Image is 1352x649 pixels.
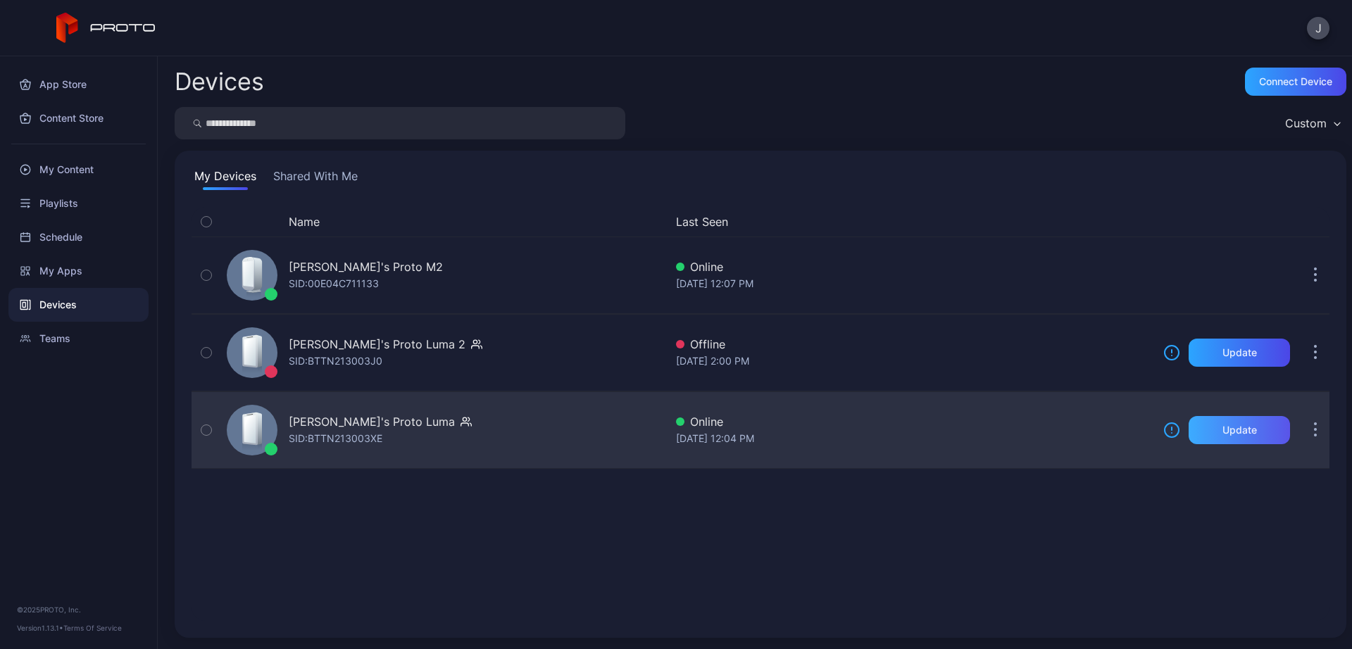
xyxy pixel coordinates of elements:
[192,168,259,190] button: My Devices
[1189,339,1290,367] button: Update
[8,153,149,187] a: My Content
[17,604,140,615] div: © 2025 PROTO, Inc.
[676,336,1152,353] div: Offline
[8,322,149,355] a: Teams
[1222,424,1257,436] div: Update
[1222,347,1257,358] div: Update
[1278,107,1346,139] button: Custom
[289,213,320,230] button: Name
[1259,76,1332,87] div: Connect device
[289,430,382,447] div: SID: BTTN213003XE
[175,69,264,94] h2: Devices
[289,275,379,292] div: SID: 00E04C711133
[8,254,149,288] a: My Apps
[63,624,122,632] a: Terms Of Service
[270,168,361,190] button: Shared With Me
[289,258,443,275] div: [PERSON_NAME]'s Proto M2
[1301,213,1329,230] div: Options
[676,413,1152,430] div: Online
[289,413,455,430] div: [PERSON_NAME]'s Proto Luma
[8,187,149,220] a: Playlists
[8,68,149,101] a: App Store
[8,288,149,322] a: Devices
[1189,416,1290,444] button: Update
[1158,213,1284,230] div: Update Device
[8,101,149,135] a: Content Store
[289,353,382,370] div: SID: BTTN213003J0
[676,275,1152,292] div: [DATE] 12:07 PM
[1307,17,1329,39] button: J
[676,213,1146,230] button: Last Seen
[676,258,1152,275] div: Online
[1245,68,1346,96] button: Connect device
[676,430,1152,447] div: [DATE] 12:04 PM
[8,220,149,254] a: Schedule
[289,336,465,353] div: [PERSON_NAME]'s Proto Luma 2
[17,624,63,632] span: Version 1.13.1 •
[1285,116,1327,130] div: Custom
[676,353,1152,370] div: [DATE] 2:00 PM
